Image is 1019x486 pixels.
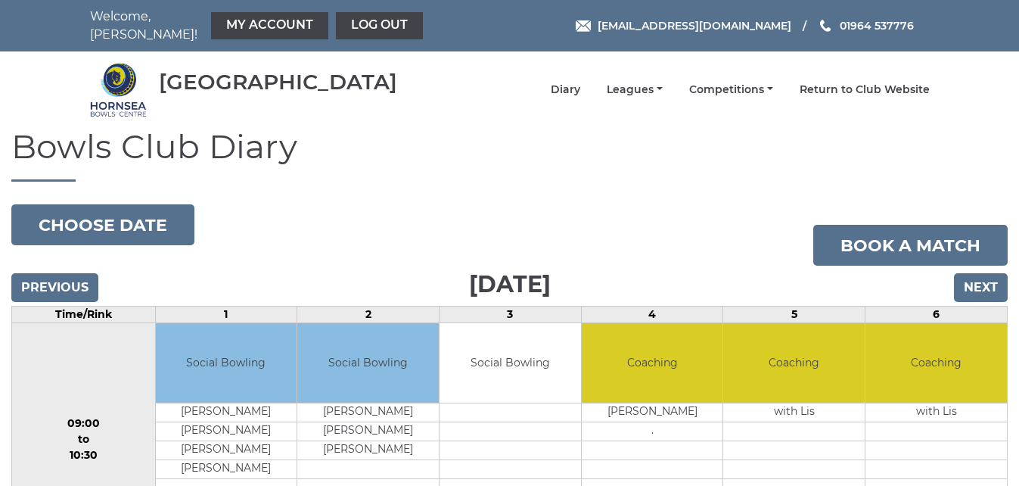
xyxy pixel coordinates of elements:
[813,225,1008,266] a: Book a match
[297,323,439,403] td: Social Bowling
[156,403,297,422] td: [PERSON_NAME]
[11,273,98,302] input: Previous
[155,307,297,323] td: 1
[90,61,147,118] img: Hornsea Bowls Centre
[156,441,297,460] td: [PERSON_NAME]
[818,17,914,34] a: Phone us 01964 537776
[297,403,439,422] td: [PERSON_NAME]
[865,323,1007,403] td: Coaching
[723,307,865,323] td: 5
[12,307,156,323] td: Time/Rink
[156,323,297,403] td: Social Bowling
[723,403,865,422] td: with Lis
[11,128,1008,182] h1: Bowls Club Diary
[551,83,580,97] a: Diary
[598,19,791,33] span: [EMAIL_ADDRESS][DOMAIN_NAME]
[156,460,297,478] td: [PERSON_NAME]
[954,273,1008,302] input: Next
[865,403,1007,422] td: with Lis
[840,19,914,33] span: 01964 537776
[90,8,427,44] nav: Welcome, [PERSON_NAME]!
[156,422,297,441] td: [PERSON_NAME]
[607,83,663,97] a: Leagues
[297,441,439,460] td: [PERSON_NAME]
[576,20,591,32] img: Email
[723,323,865,403] td: Coaching
[211,12,328,39] a: My Account
[440,323,581,403] td: Social Bowling
[800,83,930,97] a: Return to Club Website
[297,307,440,323] td: 2
[297,422,439,441] td: [PERSON_NAME]
[576,17,791,34] a: Email [EMAIL_ADDRESS][DOMAIN_NAME]
[689,83,773,97] a: Competitions
[865,307,1008,323] td: 6
[582,422,723,441] td: .
[159,70,397,94] div: [GEOGRAPHIC_DATA]
[582,403,723,422] td: [PERSON_NAME]
[440,307,582,323] td: 3
[820,20,831,32] img: Phone us
[336,12,423,39] a: Log out
[581,307,723,323] td: 4
[11,204,194,245] button: Choose date
[582,323,723,403] td: Coaching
